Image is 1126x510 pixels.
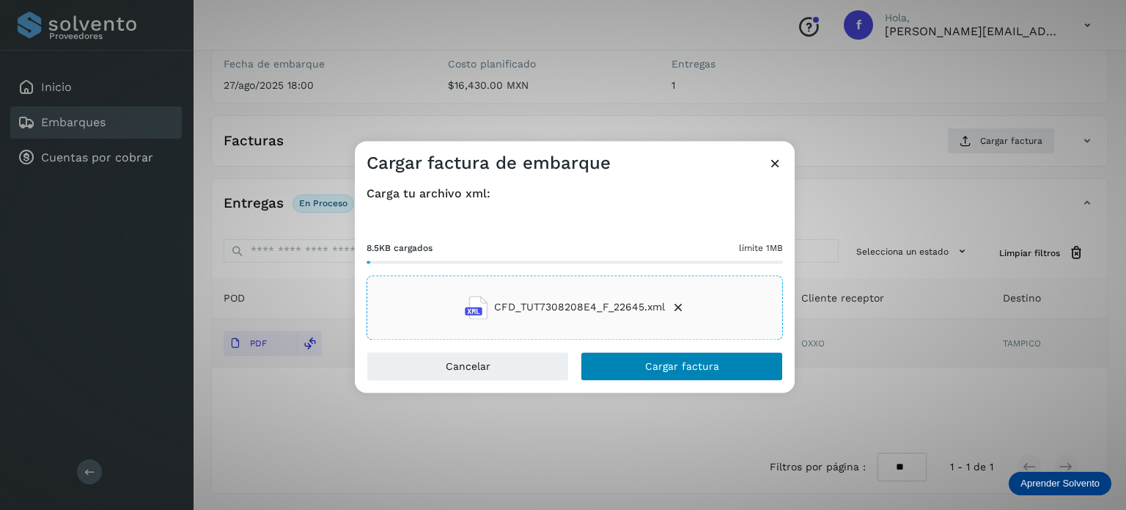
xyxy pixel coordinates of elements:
span: CFD_TUT7308208E4_F_22645.xml [494,300,665,316]
button: Cargar factura [581,351,783,381]
span: Cargar factura [645,361,719,371]
span: límite 1MB [739,241,783,255]
span: Cancelar [446,361,490,371]
p: Aprender Solvento [1020,478,1100,489]
span: 8.5KB cargados [367,241,433,255]
h3: Cargar factura de embarque [367,153,611,174]
button: Cancelar [367,351,569,381]
h4: Carga tu archivo xml: [367,186,783,200]
div: Aprender Solvento [1009,472,1111,495]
